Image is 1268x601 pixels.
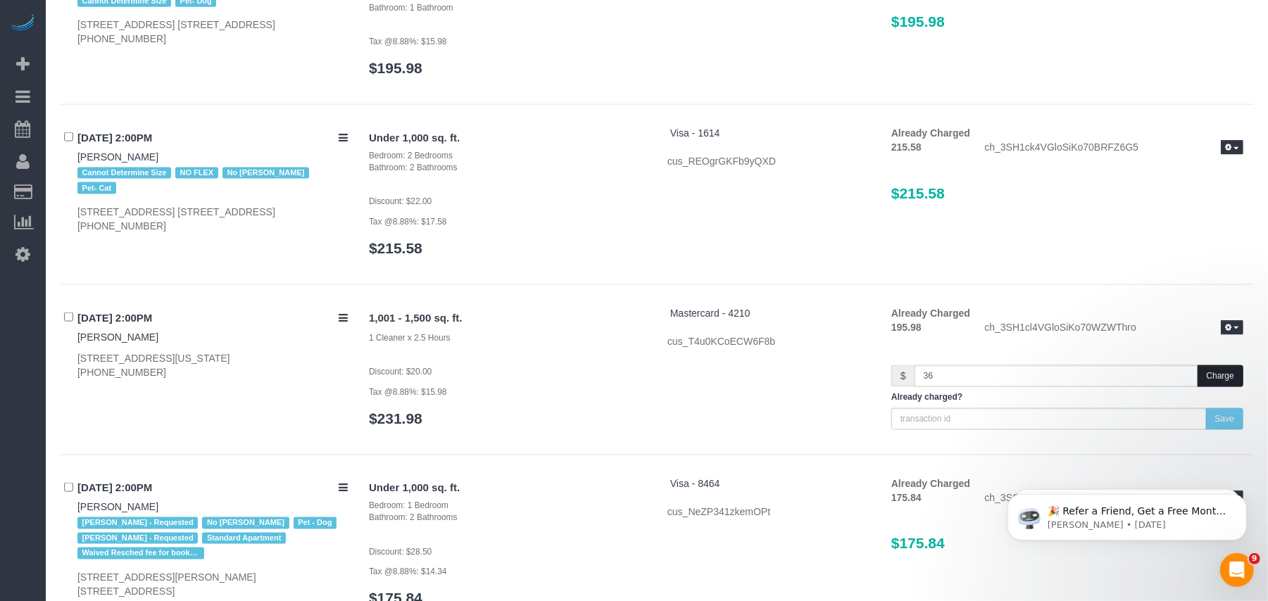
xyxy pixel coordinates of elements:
[77,18,348,46] div: [STREET_ADDRESS] [STREET_ADDRESS] [PHONE_NUMBER]
[891,322,922,333] strong: 195.98
[77,501,158,512] a: [PERSON_NAME]
[1198,365,1243,387] button: Charge
[670,308,751,319] a: Mastercard - 4210
[891,308,970,319] strong: Already Charged
[891,393,1243,402] h5: Already charged?
[77,312,348,324] h4: [DATE] 2:00PM
[369,312,646,324] h4: 1,001 - 1,500 sq. ft.
[77,132,348,144] h4: [DATE] 2:00PM
[369,367,432,377] small: Discount: $20.00
[77,164,348,198] div: Tags
[61,54,243,67] p: Message from Ellie, sent 4d ago
[667,154,870,168] div: cus_REOgrGKFb9yQXD
[369,410,422,426] a: $231.98
[891,13,945,30] span: $195.98
[369,132,646,144] h4: Under 1,000 sq. ft.
[891,478,970,489] strong: Already Charged
[202,533,286,544] span: Standard Apartment
[891,141,922,153] strong: 215.58
[1249,553,1260,564] span: 9
[1220,553,1254,587] iframe: Intercom live chat
[369,500,646,512] div: Bedroom: 1 Bedroom
[369,196,432,206] small: Discount: $22.00
[891,365,915,387] span: $
[670,478,720,489] a: Visa - 8464
[891,185,945,201] span: $215.58
[974,320,1255,337] div: ch_3SH1cl4VGloSiKo70WZWThro
[891,127,970,139] strong: Already Charged
[369,150,646,162] div: Bedroom: 2 Bedrooms
[77,205,348,233] div: [STREET_ADDRESS] [STREET_ADDRESS] [PHONE_NUMBER]
[667,505,870,519] div: cus_NeZP341zkemOPt
[77,548,204,559] span: Waived Resched fee for booking [DATE]
[986,464,1268,563] iframe: Intercom notifications message
[974,140,1255,157] div: ch_3SH1ck4VGloSiKo70BRFZ6G5
[891,535,945,551] span: $175.84
[202,517,289,529] span: No [PERSON_NAME]
[891,492,922,503] strong: 175.84
[222,167,309,179] span: No [PERSON_NAME]
[294,517,337,529] span: Pet - Dog
[175,167,218,179] span: NO FLEX
[77,151,158,163] a: [PERSON_NAME]
[369,60,422,76] a: $195.98
[369,547,432,557] small: Discount: $28.50
[61,41,241,192] span: 🎉 Refer a Friend, Get a Free Month! 🎉 Love Automaid? Share the love! When you refer a friend who ...
[369,217,447,227] small: Tax @8.88%: $17.58
[891,408,1207,430] input: transaction id
[369,387,447,397] small: Tax @8.88%: $15.98
[77,482,348,494] h4: [DATE] 2:00PM
[974,491,1255,507] div: ch_3SGfEb4VGloSiKo71jQr97v2
[369,567,447,576] small: Tax @8.88%: $14.34
[77,331,158,343] a: [PERSON_NAME]
[77,182,116,194] span: Pet- Cat
[670,127,720,139] a: Visa - 1614
[667,334,870,348] div: cus_T4u0KCoECW6F8b
[77,514,348,562] div: Tags
[77,533,198,544] span: [PERSON_NAME] - Requested
[369,37,447,46] small: Tax @8.88%: $15.98
[369,512,646,524] div: Bathroom: 2 Bathrooms
[77,517,198,529] span: [PERSON_NAME] - Requested
[8,14,37,34] img: Automaid Logo
[77,167,171,179] span: Cannot Determine Size
[369,162,646,174] div: Bathroom: 2 Bathrooms
[369,2,646,14] div: Bathroom: 1 Bathroom
[369,333,451,343] small: 1 Cleaner x 2.5 Hours
[77,351,348,379] div: [STREET_ADDRESS][US_STATE] [PHONE_NUMBER]
[369,482,646,494] h4: Under 1,000 sq. ft.
[369,240,422,256] a: $215.58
